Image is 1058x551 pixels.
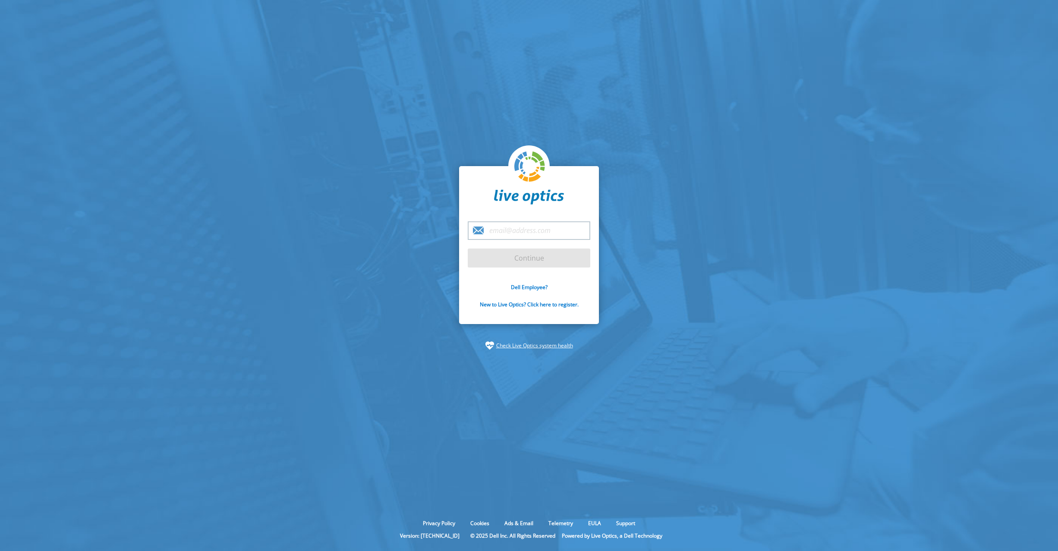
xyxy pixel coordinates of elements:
[542,520,579,527] a: Telemetry
[494,189,564,205] img: liveoptics-word.svg
[396,532,464,539] li: Version: [TECHNICAL_ID]
[562,532,662,539] li: Powered by Live Optics, a Dell Technology
[464,520,496,527] a: Cookies
[511,283,548,291] a: Dell Employee?
[582,520,608,527] a: EULA
[498,520,540,527] a: Ads & Email
[610,520,642,527] a: Support
[416,520,462,527] a: Privacy Policy
[485,341,494,350] img: status-check-icon.svg
[496,341,573,350] a: Check Live Optics system health
[514,151,545,183] img: liveoptics-logo.svg
[480,301,579,308] a: New to Live Optics? Click here to register.
[466,532,560,539] li: © 2025 Dell Inc. All Rights Reserved
[468,221,590,240] input: email@address.com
